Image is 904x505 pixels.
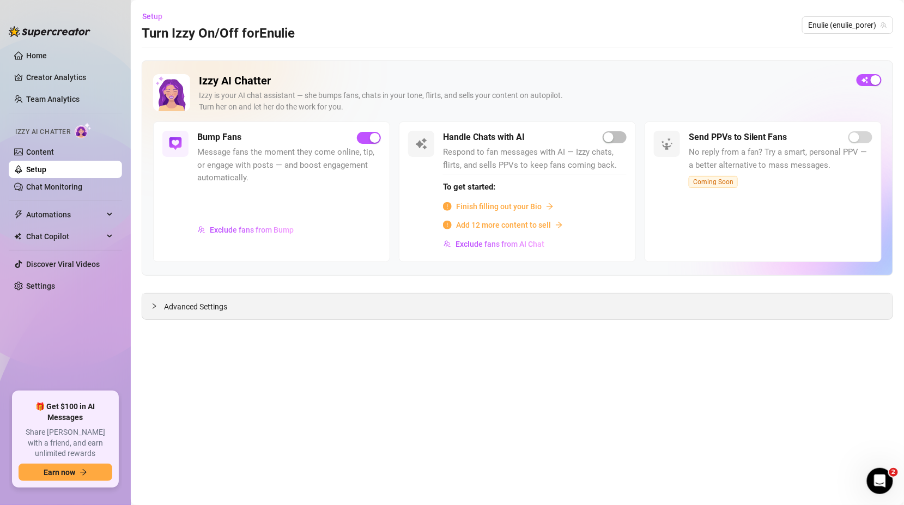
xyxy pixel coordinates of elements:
[151,300,164,312] div: collapsed
[15,127,70,137] span: Izzy AI Chatter
[689,176,738,188] span: Coming Soon
[199,90,848,113] div: Izzy is your AI chat assistant — she bumps fans, chats in your tone, flirts, and sells your conte...
[164,301,227,313] span: Advanced Settings
[443,146,627,172] span: Respond to fan messages with AI — Izzy chats, flirts, and sells PPVs to keep fans coming back.
[199,74,848,88] h2: Izzy AI Chatter
[26,282,55,290] a: Settings
[197,146,381,185] span: Message fans the moment they come online, tip, or engage with posts — and boost engagement automa...
[80,469,87,476] span: arrow-right
[197,221,294,239] button: Exclude fans from Bump
[26,51,47,60] a: Home
[26,148,54,156] a: Content
[142,8,171,25] button: Setup
[26,95,80,104] a: Team Analytics
[142,12,162,21] span: Setup
[26,206,104,223] span: Automations
[546,203,554,210] span: arrow-right
[151,303,157,309] span: collapsed
[19,401,112,423] span: 🎁 Get $100 in AI Messages
[19,464,112,481] button: Earn nowarrow-right
[26,165,46,174] a: Setup
[142,25,295,42] h3: Turn Izzy On/Off for Enulie
[889,468,898,477] span: 2
[555,221,563,229] span: arrow-right
[197,131,241,144] h5: Bump Fans
[456,219,551,231] span: Add 12 more content to sell
[443,221,452,229] span: info-circle
[44,468,75,477] span: Earn now
[153,74,190,111] img: Izzy AI Chatter
[198,226,205,234] img: svg%3e
[689,146,872,172] span: No reply from a fan? Try a smart, personal PPV — a better alternative to mass messages.
[9,26,90,37] img: logo-BBDzfeDw.svg
[881,22,887,28] span: team
[14,233,21,240] img: Chat Copilot
[169,137,182,150] img: svg%3e
[456,240,544,248] span: Exclude fans from AI Chat
[26,260,100,269] a: Discover Viral Videos
[26,228,104,245] span: Chat Copilot
[443,202,452,211] span: info-circle
[660,137,674,150] img: svg%3e
[443,182,495,192] strong: To get started:
[867,468,893,494] iframe: Intercom live chat
[456,200,542,212] span: Finish filling out your Bio
[26,69,113,86] a: Creator Analytics
[415,137,428,150] img: svg%3e
[443,131,525,144] h5: Handle Chats with AI
[75,123,92,138] img: AI Chatter
[14,210,23,219] span: thunderbolt
[689,131,787,144] h5: Send PPVs to Silent Fans
[210,226,294,234] span: Exclude fans from Bump
[26,182,82,191] a: Chat Monitoring
[809,17,887,33] span: Enulie (enulie_porer)
[19,427,112,459] span: Share [PERSON_NAME] with a friend, and earn unlimited rewards
[443,235,545,253] button: Exclude fans from AI Chat
[444,240,451,248] img: svg%3e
